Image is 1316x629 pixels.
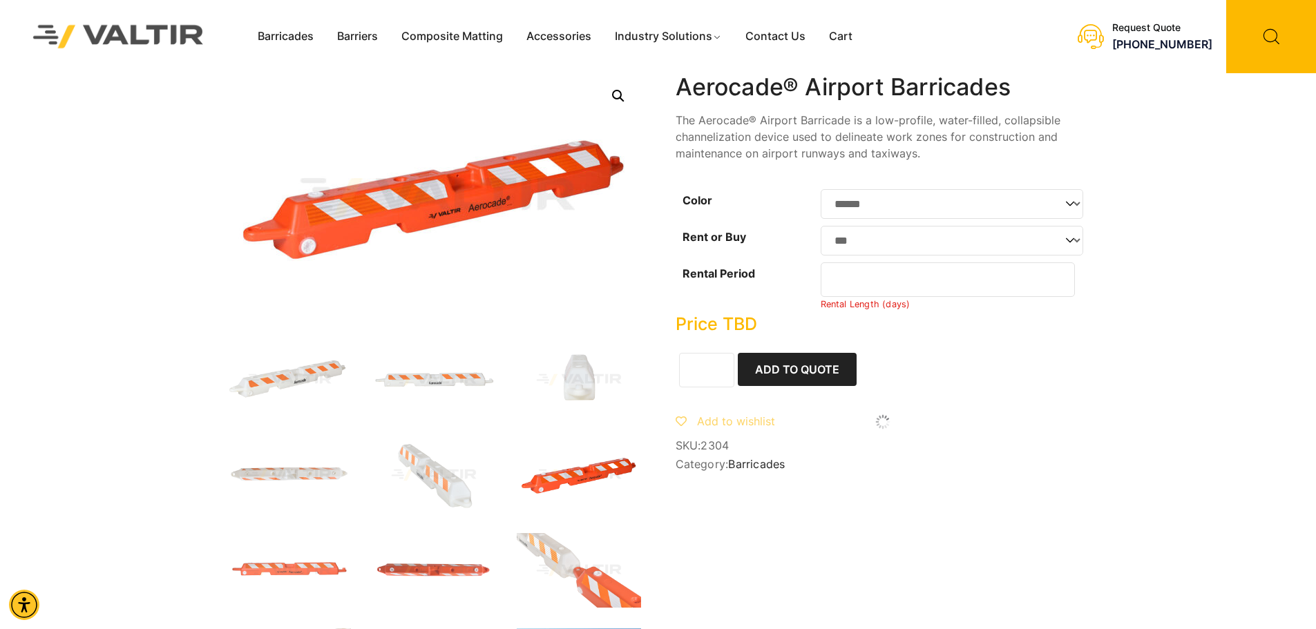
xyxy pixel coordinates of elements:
[515,26,603,47] a: Accessories
[817,26,864,47] a: Cart
[606,84,631,108] a: Open this option
[1112,22,1212,34] div: Request Quote
[676,112,1090,162] p: The Aerocade® Airport Barricade is a low-profile, water-filled, collapsible channelization device...
[676,73,1090,101] h1: Aerocade® Airport Barricades
[734,26,817,47] a: Contact Us
[676,259,821,313] th: Rental Period
[15,7,222,66] img: Valtir Rentals
[390,26,515,47] a: Composite Matting
[227,342,351,417] img: Aerocade_Nat_3Q-1.jpg
[372,342,496,417] img: A white safety barrier with orange reflective stripes and the brand name "Aerocade" printed on it.
[676,458,1090,471] span: Category:
[325,26,390,47] a: Barriers
[821,262,1076,297] input: Number
[728,457,785,471] a: Barricades
[9,590,39,620] div: Accessibility Menu
[517,533,641,608] img: Two interlocking traffic barriers, one white with orange stripes and one orange with white stripe...
[246,26,325,47] a: Barricades
[517,438,641,512] img: An orange traffic barrier with reflective white stripes, designed for safety and visibility.
[372,533,496,608] img: An orange traffic barrier with white reflective stripes, designed for road safety and visibility.
[683,230,746,244] label: Rent or Buy
[372,438,496,512] img: A white traffic barrier with orange and white reflective stripes, designed for road safety and de...
[679,353,734,387] input: Product quantity
[676,313,757,334] bdi: Price TBD
[676,439,1090,452] span: SKU:
[517,342,641,417] img: A white plastic container with a spout, featuring horizontal red stripes on the side.
[700,438,729,452] span: 2304
[603,26,734,47] a: Industry Solutions
[227,533,351,608] img: An orange traffic barrier with reflective white stripes, labeled "Aerocade," designed for safety ...
[683,193,712,207] label: Color
[227,438,351,512] img: text, letter
[821,299,910,309] small: Rental Length (days)
[1112,37,1212,51] a: call (888) 496-3625
[738,353,857,386] button: Add to Quote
